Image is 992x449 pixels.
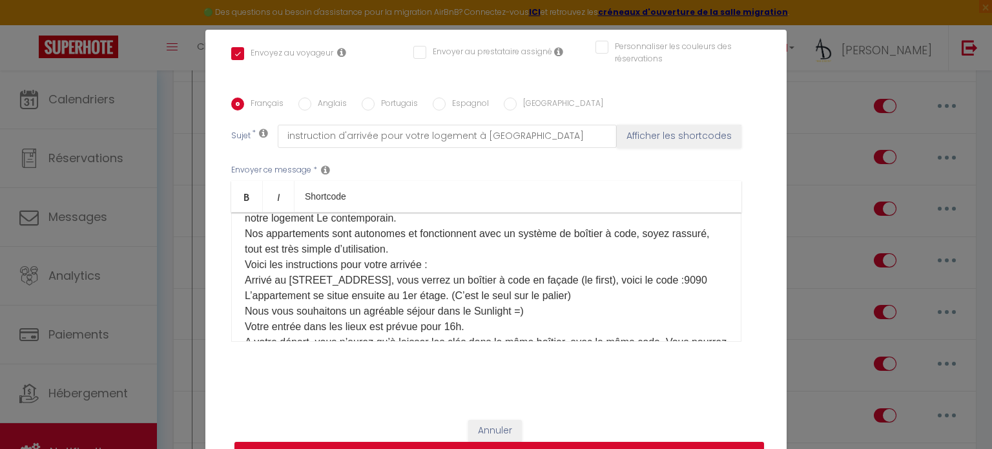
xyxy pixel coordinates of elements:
p: C'est le JOUR - J ! Je suis [PERSON_NAME] de l'équipe AD conciergerie et suis ravi d’échanger ave... [245,180,728,381]
i: Envoyer au prestataire si il est assigné [554,47,563,57]
label: Espagnol [446,98,489,112]
label: Envoyer ce message [231,164,311,176]
button: Afficher les shortcodes [617,125,741,148]
a: Italic [263,181,294,212]
button: Annuler [468,420,522,442]
i: Message [321,165,330,175]
a: Bold [231,181,263,212]
label: Anglais [311,98,347,112]
button: Ouvrir le widget de chat LiveChat [10,5,49,44]
label: Portugais [375,98,418,112]
i: Envoyer au voyageur [337,47,346,57]
label: Français [244,98,284,112]
i: Subject [259,128,268,138]
label: Sujet [231,130,251,143]
label: [GEOGRAPHIC_DATA] [517,98,603,112]
a: Shortcode [294,181,356,212]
